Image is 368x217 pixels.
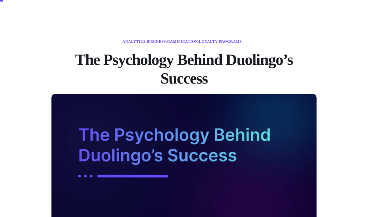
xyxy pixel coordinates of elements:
a: Gamification [167,39,198,44]
h1: The Psychology Behind Duolingo’s Success [51,50,317,88]
a: Loyalty Programs [199,39,242,44]
span: , , , [123,39,242,44]
a: Business [147,39,166,44]
a: Analytics [123,39,146,44]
